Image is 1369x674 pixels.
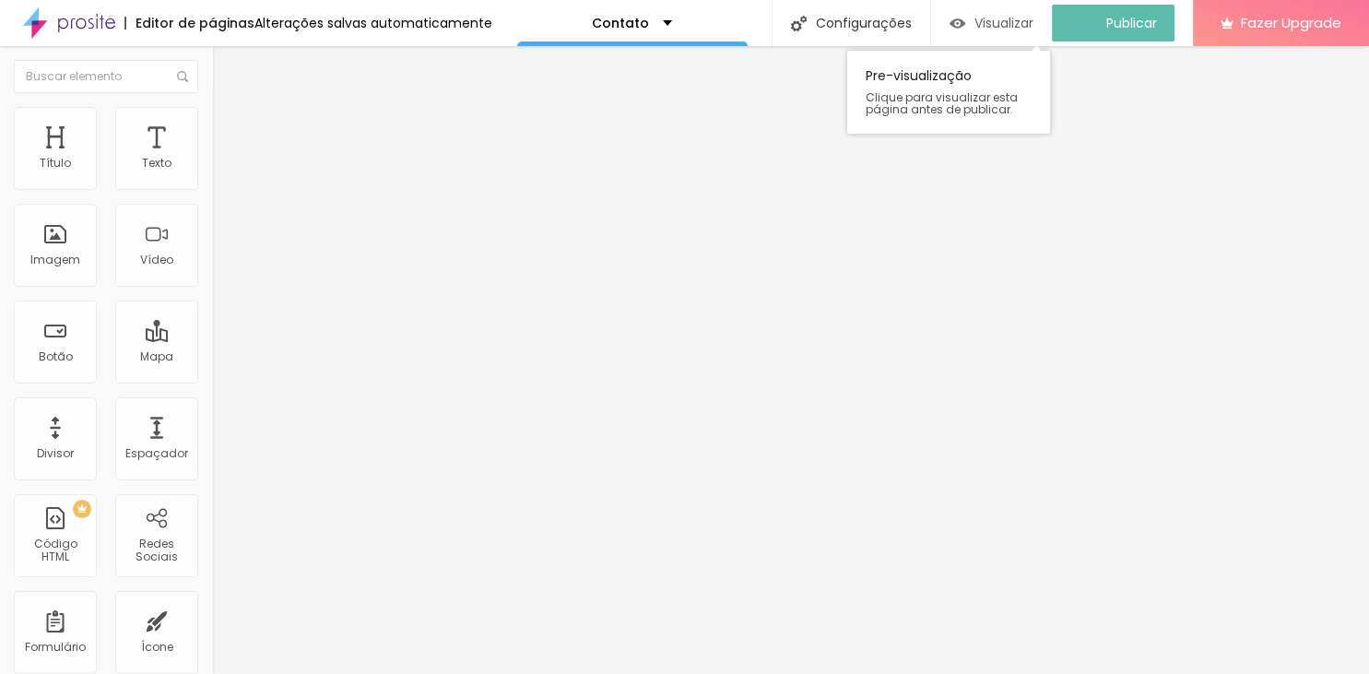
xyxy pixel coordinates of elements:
[140,350,173,363] div: Mapa
[212,46,1369,674] iframe: Editor
[30,254,80,266] div: Imagem
[39,350,73,363] div: Botão
[950,16,965,31] img: view-1.svg
[125,447,188,460] div: Espaçador
[1052,5,1174,41] button: Publicar
[592,17,649,30] p: Contato
[141,641,173,654] div: Ícone
[37,447,74,460] div: Divisor
[142,157,171,170] div: Texto
[931,5,1052,41] button: Visualizar
[18,538,91,564] div: Código HTML
[120,538,193,564] div: Redes Sociais
[1241,15,1341,30] span: Fazer Upgrade
[847,51,1050,134] div: Pre-visualização
[124,17,254,30] div: Editor de páginas
[177,71,188,82] img: Icone
[254,17,492,30] div: Alterações salvas automaticamente
[791,16,807,31] img: Icone
[14,60,198,93] input: Buscar elemento
[40,157,71,170] div: Título
[140,254,173,266] div: Vídeo
[974,16,1033,30] span: Visualizar
[25,641,86,654] div: Formulário
[1106,16,1157,30] span: Publicar
[866,91,1032,115] span: Clique para visualizar esta página antes de publicar.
